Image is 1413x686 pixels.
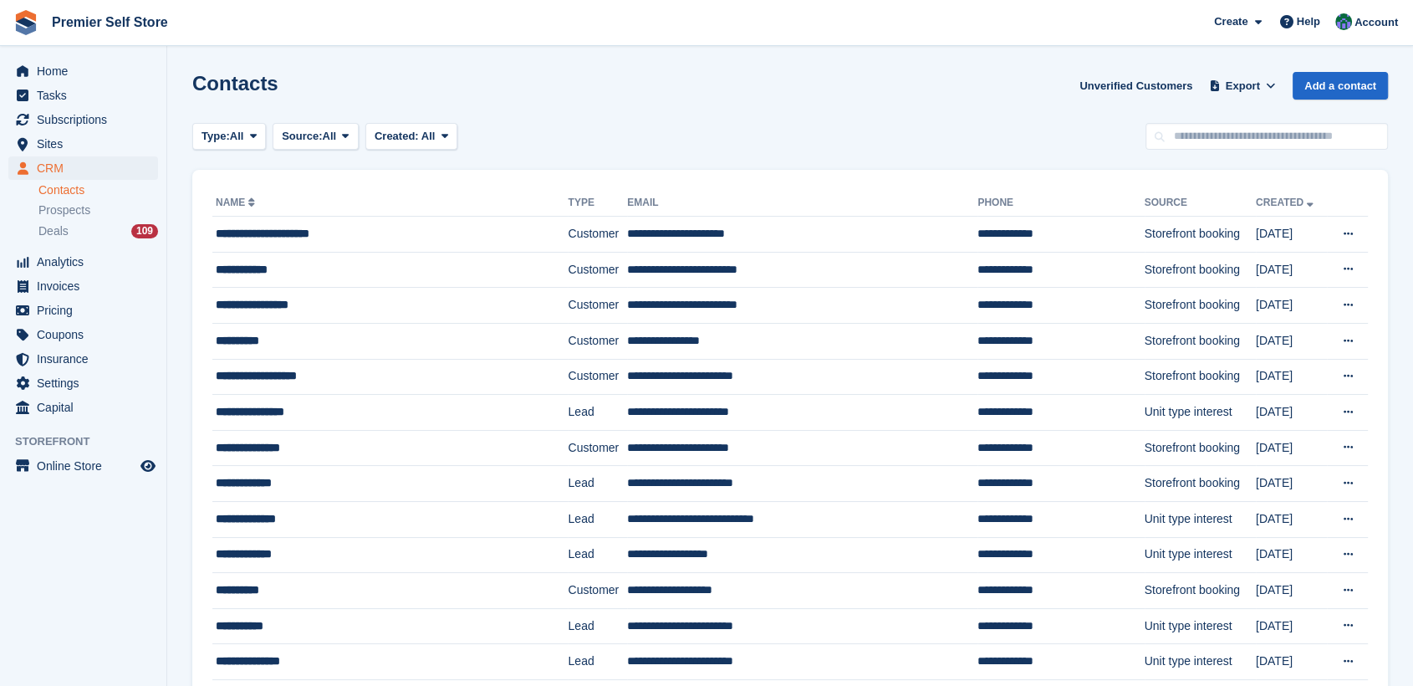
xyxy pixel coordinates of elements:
td: [DATE] [1256,252,1327,288]
td: Unit type interest [1145,537,1256,573]
td: Lead [568,395,627,431]
td: [DATE] [1256,466,1327,502]
span: Export [1226,78,1260,95]
span: Home [37,59,137,83]
td: [DATE] [1256,537,1327,573]
td: Customer [568,323,627,359]
td: [DATE] [1256,501,1327,537]
a: Premier Self Store [45,8,175,36]
span: Capital [37,396,137,419]
td: Lead [568,466,627,502]
a: menu [8,132,158,156]
a: Name [216,197,258,208]
span: Online Store [37,454,137,478]
td: [DATE] [1256,217,1327,253]
a: Deals 109 [38,223,158,240]
a: Created [1256,197,1317,208]
span: CRM [37,156,137,180]
td: Storefront booking [1145,323,1256,359]
span: Deals [38,223,69,239]
span: Analytics [37,250,137,274]
span: Sites [37,132,137,156]
td: Storefront booking [1145,466,1256,502]
td: Storefront booking [1145,288,1256,324]
th: Phone [977,190,1144,217]
td: Unit type interest [1145,501,1256,537]
th: Email [627,190,977,217]
button: Source: All [273,123,359,151]
span: Tasks [37,84,137,107]
td: [DATE] [1256,573,1327,609]
td: [DATE] [1256,288,1327,324]
th: Type [568,190,627,217]
span: All [230,128,244,145]
span: Account [1354,14,1398,31]
td: Lead [568,537,627,573]
span: Create [1214,13,1247,30]
td: Customer [568,217,627,253]
h1: Contacts [192,72,278,95]
td: Lead [568,608,627,644]
td: Customer [568,288,627,324]
a: Prospects [38,202,158,219]
span: Invoices [37,274,137,298]
button: Type: All [192,123,266,151]
td: [DATE] [1256,395,1327,431]
td: Storefront booking [1145,430,1256,466]
span: Settings [37,371,137,395]
a: menu [8,371,158,395]
img: Jo Granger [1335,13,1352,30]
span: Source: [282,128,322,145]
img: stora-icon-8386f47178a22dfd0bd8f6a31ec36ba5ce8667c1dd55bd0f319d3a0aa187defe.svg [13,10,38,35]
button: Export [1206,72,1279,100]
span: Coupons [37,323,137,346]
a: menu [8,299,158,322]
td: Storefront booking [1145,252,1256,288]
a: menu [8,84,158,107]
td: Customer [568,359,627,395]
td: Lead [568,501,627,537]
td: [DATE] [1256,608,1327,644]
a: Preview store [138,456,158,476]
td: Customer [568,252,627,288]
span: Prospects [38,202,90,218]
a: menu [8,454,158,478]
td: Customer [568,573,627,609]
span: Pricing [37,299,137,322]
span: Help [1297,13,1320,30]
a: Add a contact [1293,72,1388,100]
td: Storefront booking [1145,217,1256,253]
td: [DATE] [1256,644,1327,680]
a: menu [8,250,158,274]
button: Created: All [365,123,457,151]
a: menu [8,347,158,371]
a: menu [8,108,158,131]
td: Lead [568,644,627,680]
a: Contacts [38,182,158,198]
a: menu [8,59,158,83]
td: [DATE] [1256,430,1327,466]
span: All [421,130,436,142]
span: Storefront [15,433,166,450]
td: Unit type interest [1145,608,1256,644]
a: menu [8,396,158,419]
span: Type: [201,128,230,145]
span: Subscriptions [37,108,137,131]
a: menu [8,156,158,180]
a: menu [8,323,158,346]
span: All [323,128,337,145]
td: Storefront booking [1145,359,1256,395]
th: Source [1145,190,1256,217]
td: Unit type interest [1145,395,1256,431]
td: Customer [568,430,627,466]
div: 109 [131,224,158,238]
td: [DATE] [1256,359,1327,395]
span: Insurance [37,347,137,371]
a: Unverified Customers [1073,72,1199,100]
a: menu [8,274,158,298]
td: Unit type interest [1145,644,1256,680]
td: Storefront booking [1145,573,1256,609]
td: [DATE] [1256,323,1327,359]
span: Created: [375,130,419,142]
